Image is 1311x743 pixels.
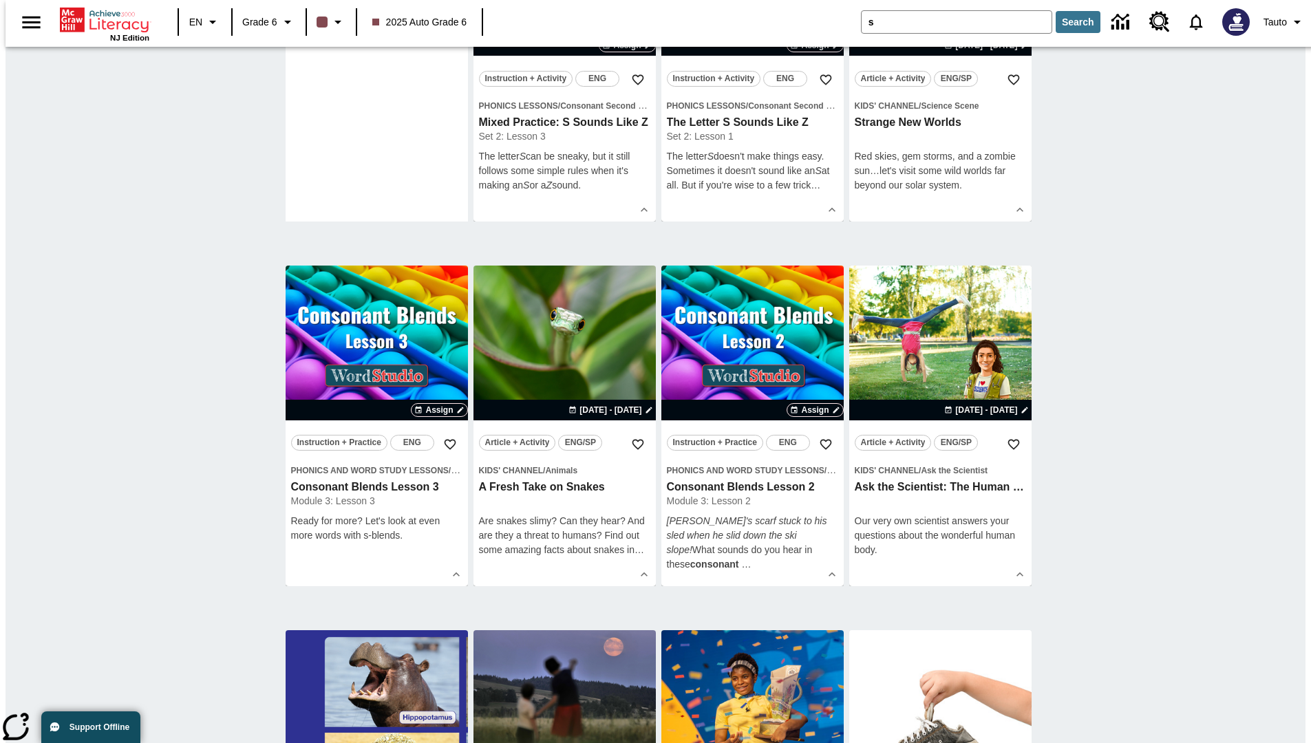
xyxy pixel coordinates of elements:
[626,67,650,92] button: Add to Favorites
[1141,3,1178,41] a: Resource Center, Will open in new tab
[667,101,746,111] span: Phonics Lessons
[855,514,1026,557] div: Our very own scientist answers your questions about the wonderful human body.
[667,463,838,477] span: Topic: Phonics and Word Study Lessons/Consonant Blends
[558,435,602,451] button: ENG/SP
[921,101,979,111] span: Science Scene
[297,435,381,450] span: Instruction + Practice
[566,404,655,416] button: Aug 26 - Aug 26 Choose Dates
[941,72,972,86] span: ENG/SP
[815,165,821,176] em: S
[523,180,529,191] em: S
[690,559,742,570] strong: consonant
[545,466,577,475] span: Animals
[741,559,751,570] span: …
[425,404,453,416] span: Assign
[479,71,573,87] button: Instruction + Activity
[667,466,824,475] span: Phonics and Word Study Lessons
[667,98,838,113] span: Topic: Phonics Lessons/Consonant Second Sounds
[855,71,932,87] button: Article + Activity
[822,200,842,220] button: Show Details
[291,466,449,475] span: Phonics and Word Study Lessons
[479,116,650,130] h3: Mixed Practice: S Sounds Like Z
[811,180,820,191] span: …
[748,101,856,111] span: Consonant Second Sounds
[60,5,149,42] div: Home
[479,463,650,477] span: Topic: Kids' Channel/Animals
[11,2,52,43] button: Open side menu
[635,544,644,555] span: …
[806,180,811,191] span: k
[673,72,755,86] span: Instruction + Activity
[955,404,1017,416] span: [DATE] - [DATE]
[411,403,467,417] button: Assign Choose Dates
[1178,4,1214,40] a: Notifications
[451,466,524,475] span: Consonant Blends
[667,480,838,495] h3: Consonant Blends Lesson 2
[473,266,656,586] div: lesson details
[242,15,277,30] span: Grade 6
[575,71,619,87] button: ENG
[520,151,526,162] em: S
[291,463,462,477] span: Topic: Phonics and Word Study Lessons/Consonant Blends
[667,515,827,555] em: [PERSON_NAME]'s scarf stuck to his sled when he slid down the ski slope!
[667,435,763,451] button: Instruction + Practice
[70,722,129,732] span: Support Offline
[763,71,807,87] button: ENG
[667,71,761,87] button: Instruction + Activity
[588,72,606,86] span: ENG
[941,404,1031,416] button: Aug 24 - Aug 24 Choose Dates
[855,466,919,475] span: Kids' Channel
[390,435,434,451] button: ENG
[579,404,641,416] span: [DATE] - [DATE]
[291,514,462,543] div: Ready for more? Let's look at even more words with s-blends.
[813,67,838,92] button: Add to Favorites
[41,711,140,743] button: Support Offline
[779,435,797,450] span: ENG
[824,464,836,475] span: /
[861,72,926,86] span: Article + Activity
[634,200,654,220] button: Show Details
[667,149,838,193] p: The letter doesn't make things easy. Sometimes it doesn't sound like an at all. But if you're wis...
[941,435,972,450] span: ENG/SP
[449,464,460,475] span: /
[479,514,650,557] div: Are snakes slimy? Can they hear? And are they a threat to humans? Find out some amazing facts abo...
[1258,10,1311,34] button: Profile/Settings
[1222,8,1250,36] img: Avatar
[311,10,352,34] button: Class color is dark brown. Change class color
[862,11,1052,33] input: search field
[813,432,838,457] button: Add to Favorites
[801,404,829,416] span: Assign
[855,116,1026,130] h3: Strange New Worlds
[479,101,558,111] span: Phonics Lessons
[189,15,202,30] span: EN
[822,564,842,585] button: Show Details
[110,34,149,42] span: NJ Edition
[849,266,1032,586] div: lesson details
[485,72,567,86] span: Instruction + Activity
[776,72,794,86] span: ENG
[479,480,650,495] h3: A Fresh Take on Snakes
[183,10,227,34] button: Language: EN, Select a language
[746,101,748,111] span: /
[1264,15,1287,30] span: Tauto
[1103,3,1141,41] a: Data Center
[1001,432,1026,457] button: Add to Favorites
[1001,67,1026,92] button: Add to Favorites
[919,466,921,475] span: /
[543,466,545,475] span: /
[291,435,387,451] button: Instruction + Practice
[855,463,1026,477] span: Topic: Kids' Channel/Ask the Scientist
[861,435,926,450] span: Article + Activity
[560,101,668,111] span: Consonant Second Sounds
[479,466,544,475] span: Kids' Channel
[1056,11,1100,33] button: Search
[766,435,810,451] button: ENG
[446,564,467,585] button: Show Details
[626,432,650,457] button: Add to Favorites
[565,435,596,450] span: ENG/SP
[634,564,654,585] button: Show Details
[286,266,468,586] div: lesson details
[60,6,149,34] a: Home
[934,435,978,451] button: ENG/SP
[673,435,757,450] span: Instruction + Practice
